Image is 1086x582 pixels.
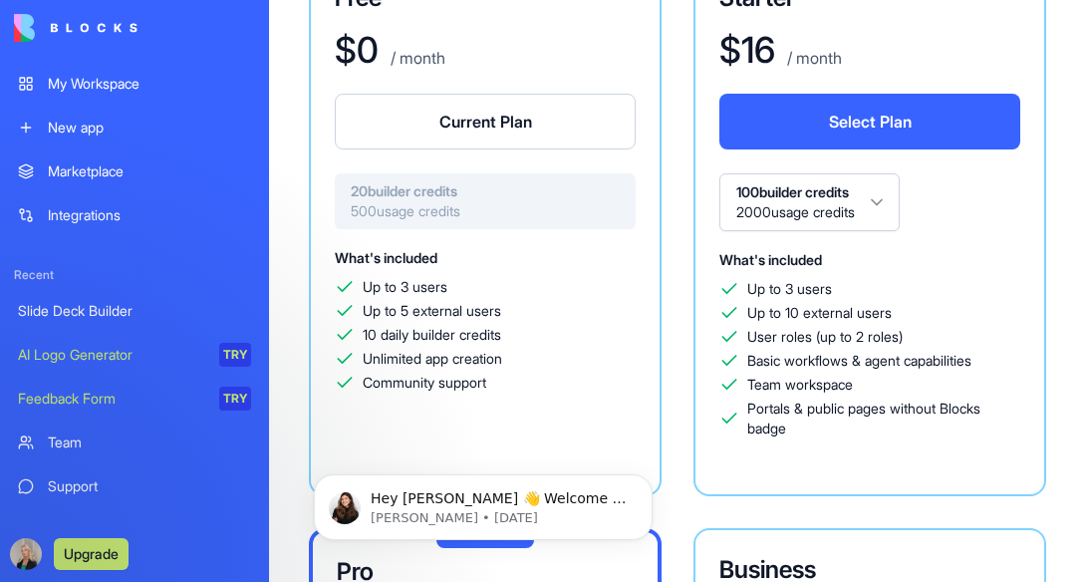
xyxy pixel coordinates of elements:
img: logo [14,14,137,42]
a: Upgrade [54,543,129,563]
div: Support [48,476,251,496]
div: AI Logo Generator [18,345,205,365]
a: AI Logo GeneratorTRY [6,335,263,375]
span: Team workspace [747,375,853,395]
button: Select Plan [719,94,1020,149]
a: Book a demo [6,510,263,550]
h1: $ 16 [719,30,775,70]
a: Feedback FormTRY [6,379,263,419]
span: 10 daily builder credits [363,325,501,345]
span: Up to 3 users [363,277,447,297]
a: Support [6,466,263,506]
a: Integrations [6,195,263,235]
a: Marketplace [6,151,263,191]
span: Up to 5 external users [363,301,501,321]
span: Community support [363,373,486,393]
div: TRY [219,343,251,367]
span: 20 builder credits [351,181,620,201]
div: Feedback Form [18,389,205,409]
span: Unlimited app creation [363,349,502,369]
span: Basic workflows & agent capabilities [747,351,971,371]
h1: $ 0 [335,30,379,70]
span: Portals & public pages without Blocks badge [747,399,1020,438]
div: My Workspace [48,74,251,94]
div: Slide Deck Builder [18,301,251,321]
span: What's included [719,251,822,268]
a: Slide Deck Builder [6,291,263,331]
a: Team [6,423,263,462]
div: Team [48,433,251,452]
a: New app [6,108,263,147]
div: New app [48,118,251,138]
div: Integrations [48,205,251,225]
iframe: Intercom notifications message [284,433,682,572]
p: / month [783,46,842,70]
div: Marketplace [48,161,251,181]
span: User roles (up to 2 roles) [747,327,903,347]
a: My Workspace [6,64,263,104]
span: 500 usage credits [351,201,620,221]
button: Upgrade [54,538,129,570]
span: What's included [335,249,437,266]
button: Current Plan [335,94,636,149]
span: Recent [6,267,263,283]
span: Up to 3 users [747,279,832,299]
p: / month [387,46,445,70]
img: ACg8ocIIN_4JDlwHwPl7R-ux1QP1m_L-jTySxvuFp2RjzLLs-UdpzPAVMw=s96-c [10,538,42,570]
div: TRY [219,387,251,411]
span: Up to 10 external users [747,303,892,323]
